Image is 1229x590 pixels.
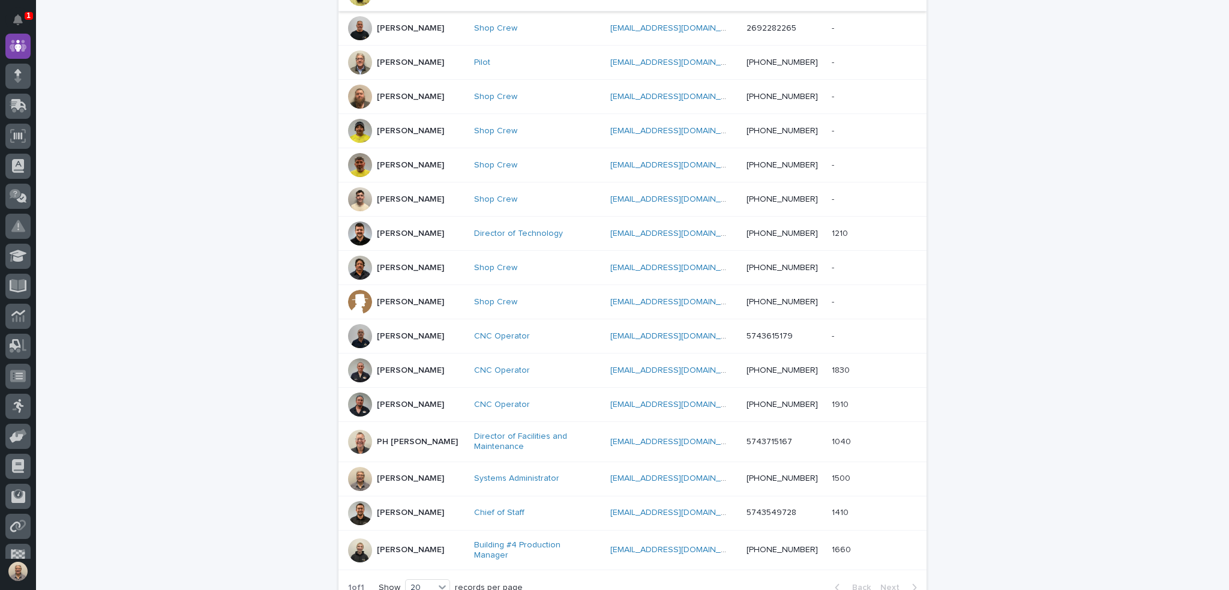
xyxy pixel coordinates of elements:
[747,92,818,101] a: [PHONE_NUMBER]
[474,263,517,273] a: Shop Crew
[338,388,927,422] tr: [PERSON_NAME]CNC Operator [EMAIL_ADDRESS][DOMAIN_NAME] [PHONE_NUMBER]19101910
[377,229,444,239] p: [PERSON_NAME]
[747,366,818,375] a: [PHONE_NUMBER]
[474,540,594,561] a: Building #4 Production Manager
[377,23,444,34] p: [PERSON_NAME]
[338,319,927,354] tr: [PERSON_NAME]CNC Operator [EMAIL_ADDRESS][DOMAIN_NAME] 5743615179--
[338,217,927,251] tr: [PERSON_NAME]Director of Technology [EMAIL_ADDRESS][DOMAIN_NAME] [PHONE_NUMBER]12101210
[610,546,746,554] a: [EMAIL_ADDRESS][DOMAIN_NAME]
[338,422,927,462] tr: PH [PERSON_NAME]Director of Facilities and Maintenance [EMAIL_ADDRESS][DOMAIN_NAME] 5743715167104...
[474,366,530,376] a: CNC Operator
[474,229,563,239] a: Director of Technology
[747,161,818,169] a: [PHONE_NUMBER]
[747,195,818,203] a: [PHONE_NUMBER]
[26,11,31,20] p: 1
[610,263,746,272] a: [EMAIL_ADDRESS][DOMAIN_NAME]
[747,58,818,67] a: [PHONE_NUMBER]
[747,229,818,238] a: [PHONE_NUMBER]
[377,437,458,447] p: PH [PERSON_NAME]
[377,508,444,518] p: [PERSON_NAME]
[610,332,746,340] a: [EMAIL_ADDRESS][DOMAIN_NAME]
[338,251,927,285] tr: [PERSON_NAME]Shop Crew [EMAIL_ADDRESS][DOMAIN_NAME] [PHONE_NUMBER]--
[474,23,517,34] a: Shop Crew
[610,438,746,446] a: [EMAIL_ADDRESS][DOMAIN_NAME]
[747,400,818,409] a: [PHONE_NUMBER]
[610,298,746,306] a: [EMAIL_ADDRESS][DOMAIN_NAME]
[832,543,853,555] p: 1660
[610,400,746,409] a: [EMAIL_ADDRESS][DOMAIN_NAME]
[474,508,524,518] a: Chief of Staff
[832,505,851,518] p: 1410
[338,114,927,148] tr: [PERSON_NAME]Shop Crew [EMAIL_ADDRESS][DOMAIN_NAME] [PHONE_NUMBER]--
[610,195,746,203] a: [EMAIL_ADDRESS][DOMAIN_NAME]
[474,297,517,307] a: Shop Crew
[610,127,746,135] a: [EMAIL_ADDRESS][DOMAIN_NAME]
[832,21,837,34] p: -
[832,471,853,484] p: 1500
[832,158,837,170] p: -
[747,546,818,554] a: [PHONE_NUMBER]
[610,229,746,238] a: [EMAIL_ADDRESS][DOMAIN_NAME]
[832,124,837,136] p: -
[747,24,796,32] a: 2692282265
[338,148,927,182] tr: [PERSON_NAME]Shop Crew [EMAIL_ADDRESS][DOMAIN_NAME] [PHONE_NUMBER]--
[610,508,746,517] a: [EMAIL_ADDRESS][DOMAIN_NAME]
[747,438,792,446] a: 5743715167
[832,329,837,342] p: -
[338,354,927,388] tr: [PERSON_NAME]CNC Operator [EMAIL_ADDRESS][DOMAIN_NAME] [PHONE_NUMBER]18301830
[377,263,444,273] p: [PERSON_NAME]
[832,435,853,447] p: 1040
[832,55,837,68] p: -
[832,260,837,273] p: -
[474,160,517,170] a: Shop Crew
[747,474,818,483] a: [PHONE_NUMBER]
[747,127,818,135] a: [PHONE_NUMBER]
[610,366,746,375] a: [EMAIL_ADDRESS][DOMAIN_NAME]
[610,161,746,169] a: [EMAIL_ADDRESS][DOMAIN_NAME]
[610,474,746,483] a: [EMAIL_ADDRESS][DOMAIN_NAME]
[377,194,444,205] p: [PERSON_NAME]
[747,263,818,272] a: [PHONE_NUMBER]
[338,182,927,217] tr: [PERSON_NAME]Shop Crew [EMAIL_ADDRESS][DOMAIN_NAME] [PHONE_NUMBER]--
[338,530,927,570] tr: [PERSON_NAME]Building #4 Production Manager [EMAIL_ADDRESS][DOMAIN_NAME] [PHONE_NUMBER]16601660
[474,400,530,410] a: CNC Operator
[832,397,851,410] p: 1910
[377,160,444,170] p: [PERSON_NAME]
[338,80,927,114] tr: [PERSON_NAME]Shop Crew [EMAIL_ADDRESS][DOMAIN_NAME] [PHONE_NUMBER]--
[832,89,837,102] p: -
[747,508,796,517] a: 5743549728
[832,295,837,307] p: -
[474,58,490,68] a: Pilot
[377,366,444,376] p: [PERSON_NAME]
[832,226,850,239] p: 1210
[15,14,31,34] div: Notifications1
[474,92,517,102] a: Shop Crew
[377,126,444,136] p: [PERSON_NAME]
[338,11,927,46] tr: [PERSON_NAME]Shop Crew [EMAIL_ADDRESS][DOMAIN_NAME] 2692282265--
[610,58,746,67] a: [EMAIL_ADDRESS][DOMAIN_NAME]
[377,58,444,68] p: [PERSON_NAME]
[5,559,31,584] button: users-avatar
[377,545,444,555] p: [PERSON_NAME]
[474,126,517,136] a: Shop Crew
[474,331,530,342] a: CNC Operator
[747,298,818,306] a: [PHONE_NUMBER]
[338,46,927,80] tr: [PERSON_NAME]Pilot [EMAIL_ADDRESS][DOMAIN_NAME] [PHONE_NUMBER]--
[474,432,594,452] a: Director of Facilities and Maintenance
[377,331,444,342] p: [PERSON_NAME]
[474,194,517,205] a: Shop Crew
[338,496,927,530] tr: [PERSON_NAME]Chief of Staff [EMAIL_ADDRESS][DOMAIN_NAME] 574354972814101410
[377,92,444,102] p: [PERSON_NAME]
[377,474,444,484] p: [PERSON_NAME]
[610,24,746,32] a: [EMAIL_ADDRESS][DOMAIN_NAME]
[377,400,444,410] p: [PERSON_NAME]
[610,92,746,101] a: [EMAIL_ADDRESS][DOMAIN_NAME]
[338,285,927,319] tr: [PERSON_NAME]Shop Crew [EMAIL_ADDRESS][DOMAIN_NAME] [PHONE_NUMBER]--
[832,192,837,205] p: -
[832,363,852,376] p: 1830
[338,462,927,496] tr: [PERSON_NAME]Systems Administrator [EMAIL_ADDRESS][DOMAIN_NAME] [PHONE_NUMBER]15001500
[747,332,793,340] a: 5743615179
[474,474,559,484] a: Systems Administrator
[5,7,31,32] button: Notifications
[377,297,444,307] p: [PERSON_NAME]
